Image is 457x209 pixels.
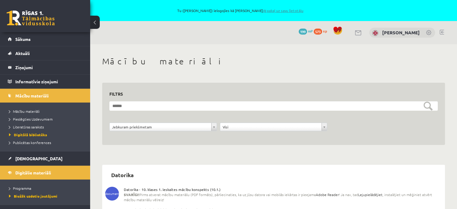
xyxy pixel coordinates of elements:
a: Sākums [8,32,83,46]
h2: Datorika [105,168,140,182]
a: Biežāk uzdotie jautājumi [9,193,84,199]
span: xp [323,29,327,33]
a: Lejupielādējiet [358,192,382,197]
span: Publicētas konferences [9,140,51,145]
span: Biežāk uzdotie jautājumi [9,194,57,198]
a: Adobe Reader [316,192,339,197]
a: Digitālā bibliotēka [9,132,84,137]
span: 573 [314,29,322,35]
h3: Filtrs [109,90,431,98]
img: Elīza Tāre [372,30,378,36]
a: Jebkuram priekšmetam [110,123,217,131]
a: Pieslēgties Uzdevumiem [9,116,84,122]
a: 573 xp [314,29,330,33]
span: document [105,187,119,201]
legend: Informatīvie ziņojumi [15,75,83,88]
span: Visi [223,123,319,131]
a: Publicētas konferences [9,140,84,145]
b: SVARĪGI! [124,192,139,197]
a: Literatūras saraksts [9,124,84,130]
span: Digitālie materiāli [15,170,51,175]
span: [DEMOGRAPHIC_DATA] [15,156,62,161]
span: Aktuāli [15,51,30,56]
legend: Ziņojumi [15,60,83,74]
a: 199 mP [299,29,313,33]
a: Ziņojumi [8,60,83,74]
span: Literatūras saraksts [9,124,44,129]
a: Rīgas 1. Tālmācības vidusskola [7,11,55,26]
span: Programma [9,186,31,191]
span: Mācību materiāli [9,109,40,114]
span: mP [308,29,313,33]
a: Aktuāli [8,46,83,60]
a: Informatīvie ziņojumi [8,75,83,88]
a: Visi [220,123,327,131]
a: [DEMOGRAPHIC_DATA] [8,152,83,165]
span: Tu ([PERSON_NAME]) ielogojies kā [PERSON_NAME] [69,9,411,12]
a: Programma [9,186,84,191]
a: [PERSON_NAME] [382,29,420,35]
a: Digitālie materiāli [8,166,83,180]
span: Jebkuram priekšmetam [112,123,209,131]
span: Sākums [15,36,31,42]
a: Mācību materiāli [9,109,84,114]
span: Pieslēgties Uzdevumiem [9,117,53,121]
a: Mācību materiāli [8,89,83,103]
span: Digitālā bibliotēka [9,132,47,137]
span: 199 [299,29,307,35]
h1: Mācību materiāli [102,56,445,66]
span: Mācību materiāli [15,93,49,98]
a: Atpakaļ uz savu lietotāju [263,8,303,13]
